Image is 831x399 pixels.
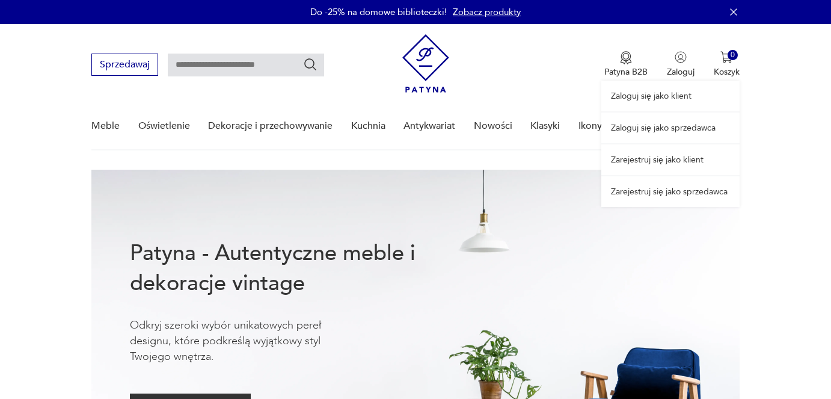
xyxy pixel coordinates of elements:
h1: Patyna - Autentyczne meble i dekoracje vintage [130,238,455,298]
p: Odkryj szeroki wybór unikatowych pereł designu, które podkreślą wyjątkowy styl Twojego wnętrza. [130,318,358,365]
a: Oświetlenie [138,103,190,149]
button: Sprzedawaj [91,54,158,76]
a: Nowości [474,103,512,149]
p: Do -25% na domowe biblioteczki! [310,6,447,18]
a: Zaloguj się jako sprzedawca [601,113,740,143]
a: Meble [91,103,120,149]
a: Antykwariat [403,103,455,149]
a: Zaloguj się jako klient [601,81,740,111]
a: Klasyki [530,103,560,149]
a: Dekoracje i przechowywanie [208,103,333,149]
a: Sprzedawaj [91,61,158,70]
a: Zobacz produkty [453,6,521,18]
button: Szukaj [303,57,317,72]
img: Patyna - sklep z meblami i dekoracjami vintage [402,34,449,93]
a: Ikony designu [578,103,639,149]
a: Kuchnia [351,103,385,149]
a: Zarejestruj się jako sprzedawca [601,176,740,207]
a: Zarejestruj się jako klient [601,144,740,175]
p: Koszyk [714,66,740,78]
